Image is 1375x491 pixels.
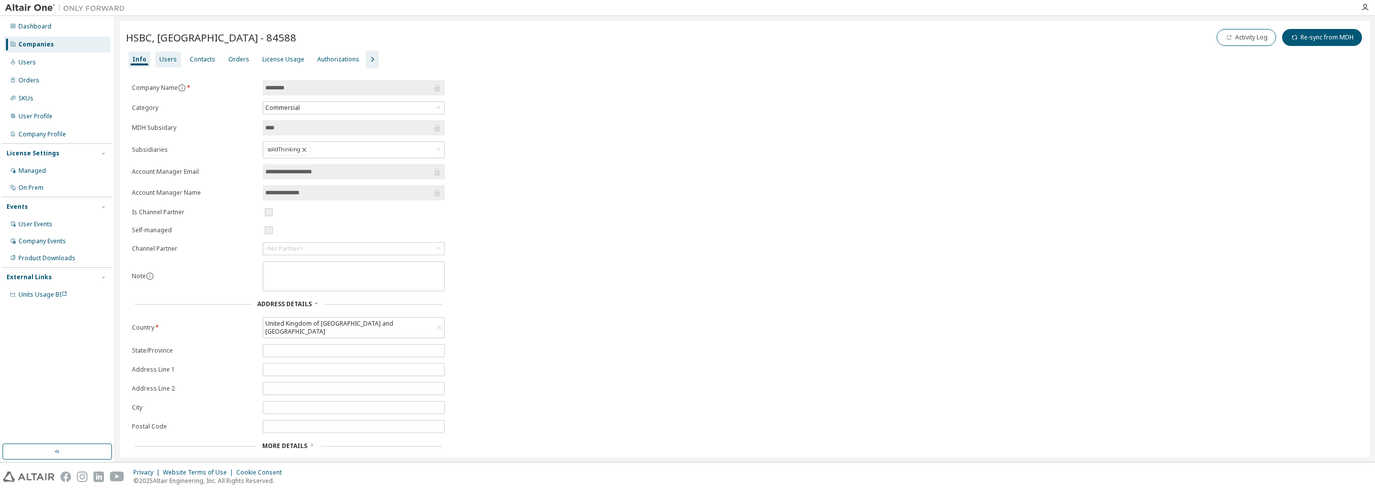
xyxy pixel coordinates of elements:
[18,290,67,299] span: Units Usage BI
[93,472,104,482] img: linkedin.svg
[18,184,43,192] div: On Prem
[18,58,36,66] div: Users
[6,273,52,281] div: External Links
[159,55,177,63] div: Users
[132,189,257,197] label: Account Manager Name
[6,149,59,157] div: License Settings
[132,55,146,63] div: Info
[236,469,288,477] div: Cookie Consent
[18,167,46,175] div: Managed
[18,22,51,30] div: Dashboard
[18,76,39,84] div: Orders
[264,102,301,113] div: Commercial
[163,469,236,477] div: Website Terms of Use
[263,102,444,114] div: Commercial
[132,324,257,332] label: Country
[178,84,186,92] button: information
[132,226,257,234] label: Self-managed
[18,94,33,102] div: SKUs
[146,272,154,280] button: information
[263,243,444,255] div: <No Partner>
[132,168,257,176] label: Account Manager Email
[132,208,257,216] label: Is Channel Partner
[1282,29,1362,46] button: Re-sync from MDH
[126,30,296,44] span: HSBC, [GEOGRAPHIC_DATA] - 84588
[228,55,249,63] div: Orders
[132,245,257,253] label: Channel Partner
[132,366,257,374] label: Address Line 1
[77,472,87,482] img: instagram.svg
[18,254,75,262] div: Product Downloads
[60,472,71,482] img: facebook.svg
[5,3,130,13] img: Altair One
[3,472,54,482] img: altair_logo.svg
[263,142,444,158] div: solidThinking
[132,404,257,412] label: City
[18,130,66,138] div: Company Profile
[132,104,257,112] label: Category
[132,146,257,154] label: Subsidiaries
[265,144,311,156] div: solidThinking
[133,477,288,485] p: © 2025 Altair Engineering, Inc. All Rights Reserved.
[110,472,124,482] img: youtube.svg
[18,40,54,48] div: Companies
[132,124,257,132] label: MDH Subsidary
[264,318,434,337] div: United Kingdom of [GEOGRAPHIC_DATA] and [GEOGRAPHIC_DATA]
[265,245,303,253] div: <No Partner>
[262,442,307,450] span: More Details
[132,84,257,92] label: Company Name
[132,385,257,393] label: Address Line 2
[132,423,257,431] label: Postal Code
[132,347,257,355] label: State/Province
[263,318,444,338] div: United Kingdom of [GEOGRAPHIC_DATA] and [GEOGRAPHIC_DATA]
[132,272,146,280] label: Note
[18,220,52,228] div: User Events
[262,55,304,63] div: License Usage
[18,112,52,120] div: User Profile
[317,55,359,63] div: Authorizations
[6,203,28,211] div: Events
[1217,29,1276,46] button: Activity Log
[18,237,66,245] div: Company Events
[133,469,163,477] div: Privacy
[190,55,215,63] div: Contacts
[257,300,312,308] span: Address Details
